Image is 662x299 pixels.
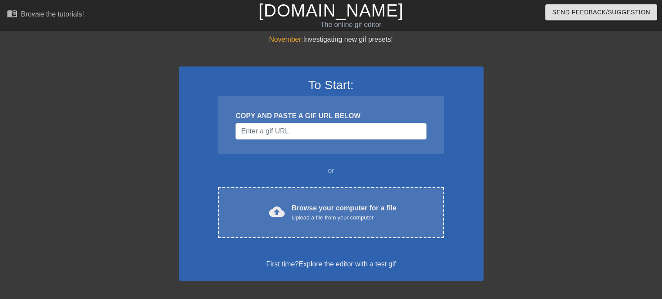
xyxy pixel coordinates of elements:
button: Send Feedback/Suggestion [545,4,657,20]
div: Investigating new gif presets! [179,34,484,45]
a: Explore the editor with a test gif [299,260,396,268]
div: First time? [190,259,472,269]
a: [DOMAIN_NAME] [259,1,403,20]
h3: To Start: [190,78,472,93]
span: Send Feedback/Suggestion [552,7,650,18]
span: menu_book [7,8,17,19]
a: Browse the tutorials! [7,8,84,22]
input: Username [235,123,426,140]
div: or [202,166,461,176]
div: COPY AND PASTE A GIF URL BELOW [235,111,426,121]
div: Browse the tutorials! [21,10,84,18]
div: The online gif editor [225,20,477,30]
div: Browse your computer for a file [292,203,397,222]
span: cloud_upload [269,204,285,219]
span: November: [269,36,303,43]
div: Upload a file from your computer [292,213,397,222]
